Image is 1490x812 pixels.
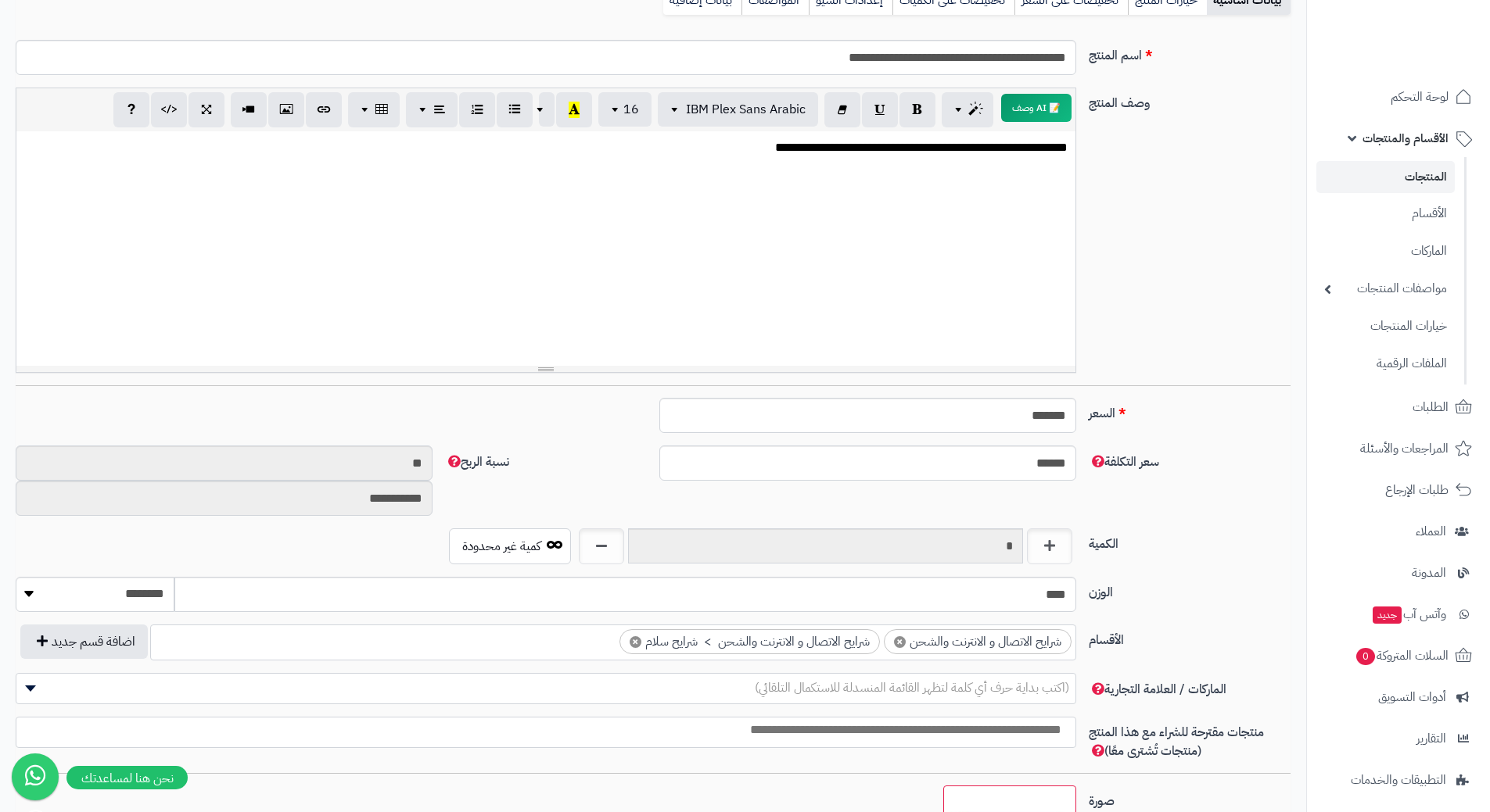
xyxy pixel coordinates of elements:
a: مواصفات المنتجات [1316,272,1455,306]
button: 📝 AI وصف [1001,94,1072,122]
span: × [630,636,641,648]
a: العملاء [1316,513,1481,550]
a: المدونة [1316,554,1481,592]
a: لوحة التحكم [1316,78,1481,116]
span: الأقسام والمنتجات [1363,127,1449,149]
span: وآتس آب [1371,603,1446,625]
span: الماركات / العلامة التجارية [1089,680,1226,699]
a: التقارير [1316,720,1481,757]
span: المراجعات والأسئلة [1360,438,1449,460]
label: الوزن [1082,577,1297,602]
a: وآتس آبجديد [1316,596,1481,633]
span: IBM Plex Sans Arabic [686,100,806,119]
label: الأقسام [1082,624,1297,649]
span: منتجات مقترحة للشراء مع هذا المنتج (منتجات تُشترى معًا) [1089,723,1264,760]
a: التطبيقات والخدمات [1316,761,1481,799]
label: صورة [1082,785,1297,810]
span: طلبات الإرجاع [1385,479,1449,501]
a: الملفات الرقمية [1316,347,1455,381]
button: اضافة قسم جديد [20,624,148,659]
span: لوحة التحكم [1391,86,1449,108]
li: شرايح الاتصال و الانترنت والشحن [884,629,1072,655]
span: الطلبات [1413,396,1449,418]
label: وصف المنتج [1082,88,1297,113]
span: المدونة [1412,562,1446,584]
a: المراجعات والأسئلة [1316,430,1481,467]
span: 0 [1356,648,1375,665]
a: المنتجات [1316,161,1455,193]
label: اسم المنتج [1082,40,1297,65]
span: سعر التكلفة [1089,453,1159,471]
label: السعر [1082,398,1297,423]
span: 16 [623,100,639,119]
button: IBM Plex Sans Arabic [658,92,818,127]
label: الكمية [1082,528,1297,553]
a: السلات المتروكة0 [1316,637,1481,674]
span: جديد [1373,606,1402,624]
img: logo-2.png [1384,12,1475,45]
span: (اكتب بداية حرف أي كلمة لتظهر القائمة المنسدلة للاستكمال التلقائي) [755,678,1069,697]
a: الماركات [1316,234,1455,268]
span: السلات المتروكة [1355,645,1449,667]
button: 16 [598,92,652,127]
a: الطلبات [1316,388,1481,426]
span: × [894,636,906,648]
li: شرايح الاتصال و الانترنت والشحن > شرايح سلام [619,629,880,655]
a: أدوات التسويق [1316,678,1481,716]
a: خيارات المنتجات [1316,309,1455,343]
span: التطبيقات والخدمات [1351,769,1446,791]
span: أدوات التسويق [1378,686,1446,708]
span: العملاء [1416,520,1446,542]
a: الأقسام [1316,197,1455,231]
span: التقارير [1416,728,1446,749]
span: نسبة الربح [445,453,509,471]
a: طلبات الإرجاع [1316,471,1481,509]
